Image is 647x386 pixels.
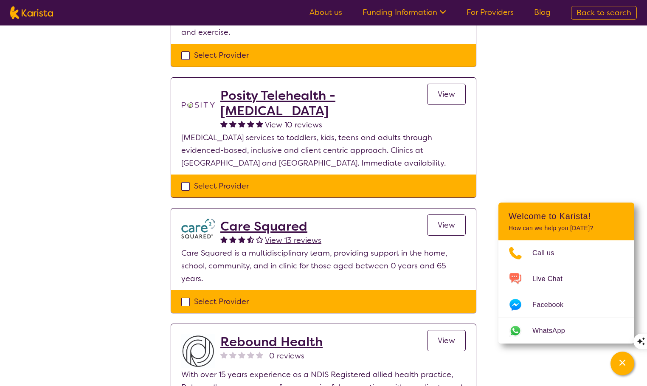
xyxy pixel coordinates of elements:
span: View [438,335,455,346]
img: halfstar [247,236,254,243]
p: Care Squared is a multidisciplinary team, providing support in the home, school, community, and i... [181,247,466,285]
img: fullstar [229,120,236,127]
img: fullstar [256,120,263,127]
h2: Welcome to Karista! [509,211,624,221]
img: rxkteuhcqbdse66bf60d.jpg [181,334,215,368]
a: Posity Telehealth - [MEDICAL_DATA] [220,88,427,118]
img: emptystar [256,236,263,243]
img: nonereviewstar [229,351,236,358]
button: Channel Menu [610,352,634,375]
span: View [438,89,455,99]
span: Live Chat [532,273,573,285]
a: Web link opens in a new tab. [498,318,634,344]
img: fullstar [220,236,228,243]
p: How can we help you [DATE]? [509,225,624,232]
span: View [438,220,455,230]
p: [MEDICAL_DATA] services to toddlers, kids, teens and adults through evidenced-based, inclusive an... [181,131,466,169]
ul: Choose channel [498,240,634,344]
a: View 10 reviews [265,118,322,131]
img: fullstar [220,120,228,127]
img: fullstar [238,236,245,243]
img: fullstar [238,120,245,127]
img: nonereviewstar [256,351,263,358]
img: nonereviewstar [238,351,245,358]
a: Back to search [571,6,637,20]
span: WhatsApp [532,324,575,337]
img: nonereviewstar [247,351,254,358]
span: 0 reviews [269,349,304,362]
a: View [427,214,466,236]
a: Rebound Health [220,334,323,349]
a: For Providers [467,7,514,17]
span: Call us [532,247,565,259]
img: watfhvlxxexrmzu5ckj6.png [181,219,215,239]
div: Channel Menu [498,203,634,344]
a: Blog [534,7,551,17]
a: Funding Information [363,7,446,17]
a: About us [309,7,342,17]
a: View 13 reviews [265,234,321,247]
a: Care Squared [220,219,321,234]
img: t1bslo80pcylnzwjhndq.png [181,88,215,122]
a: View [427,84,466,105]
span: View 10 reviews [265,120,322,130]
img: fullstar [229,236,236,243]
img: Karista logo [10,6,53,19]
span: Back to search [577,8,631,18]
img: nonereviewstar [220,351,228,358]
span: Facebook [532,299,574,311]
a: View [427,330,466,351]
img: fullstar [247,120,254,127]
span: View 13 reviews [265,235,321,245]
